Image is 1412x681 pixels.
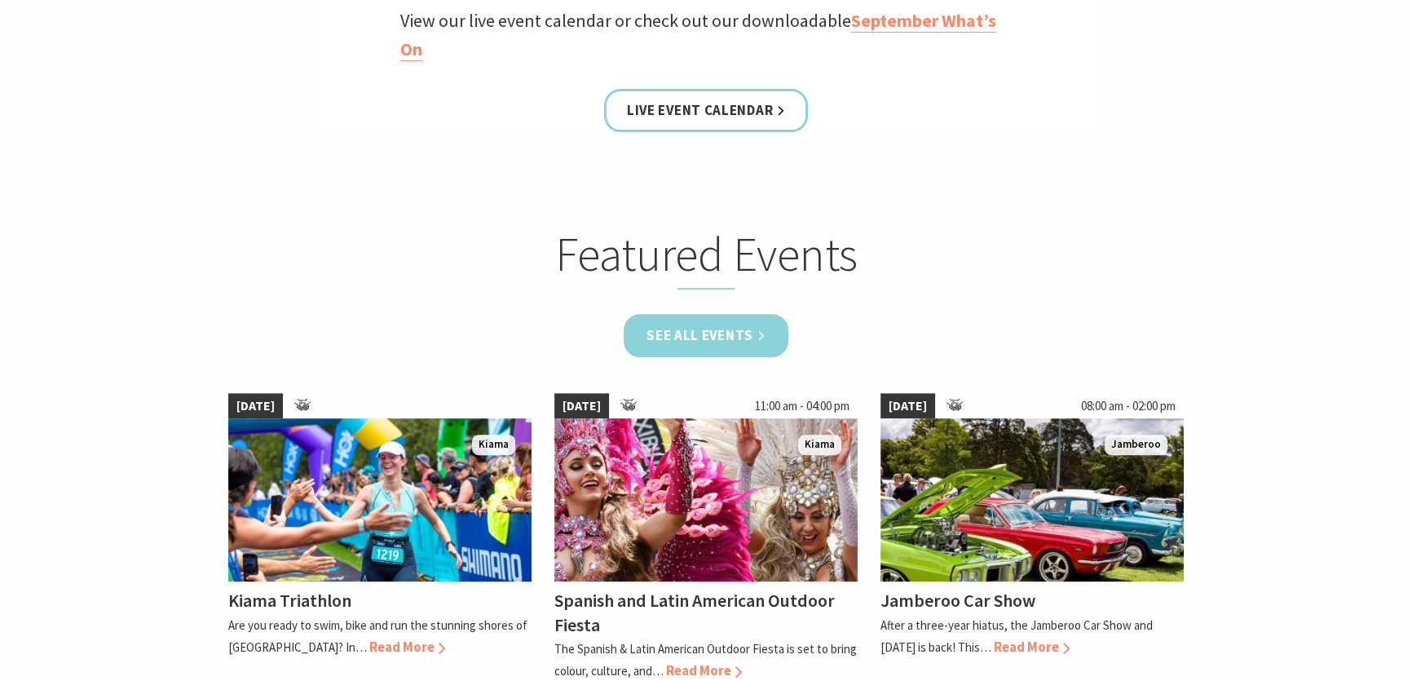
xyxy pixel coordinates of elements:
[880,617,1153,655] p: After a three-year hiatus, the Jamberoo Car Show and [DATE] is back! This…
[228,617,527,655] p: Are you ready to swim, bike and run the stunning shores of [GEOGRAPHIC_DATA]? In…
[798,435,841,455] span: Kiama
[228,393,283,419] span: [DATE]
[747,393,858,419] span: 11:00 am - 04:00 pm
[880,418,1184,582] img: Jamberoo Car Show
[228,418,532,582] img: kiamatriathlon
[994,638,1070,656] span: Read More
[472,435,515,455] span: Kiama
[400,7,1012,64] p: View our live event calendar or check out our downloadable
[228,589,351,612] h4: Kiama Triathlon
[386,226,1026,290] h2: Featured Events
[554,393,609,419] span: [DATE]
[554,589,835,635] h4: Spanish and Latin American Outdoor Fiesta
[1105,435,1167,455] span: Jamberoo
[554,418,858,582] img: Dancers in jewelled pink and silver costumes with feathers, holding their hands up while smiling
[666,661,742,679] span: Read More
[604,89,808,132] a: Live Event Calendar
[880,393,935,419] span: [DATE]
[369,638,445,656] span: Read More
[1073,393,1184,419] span: 08:00 am - 02:00 pm
[880,589,1035,612] h4: Jamberoo Car Show
[554,641,857,679] p: The Spanish & Latin American Outdoor Fiesta is set to bring colour, culture, and…
[400,9,996,61] a: September What’s On
[624,314,788,357] a: See all Events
